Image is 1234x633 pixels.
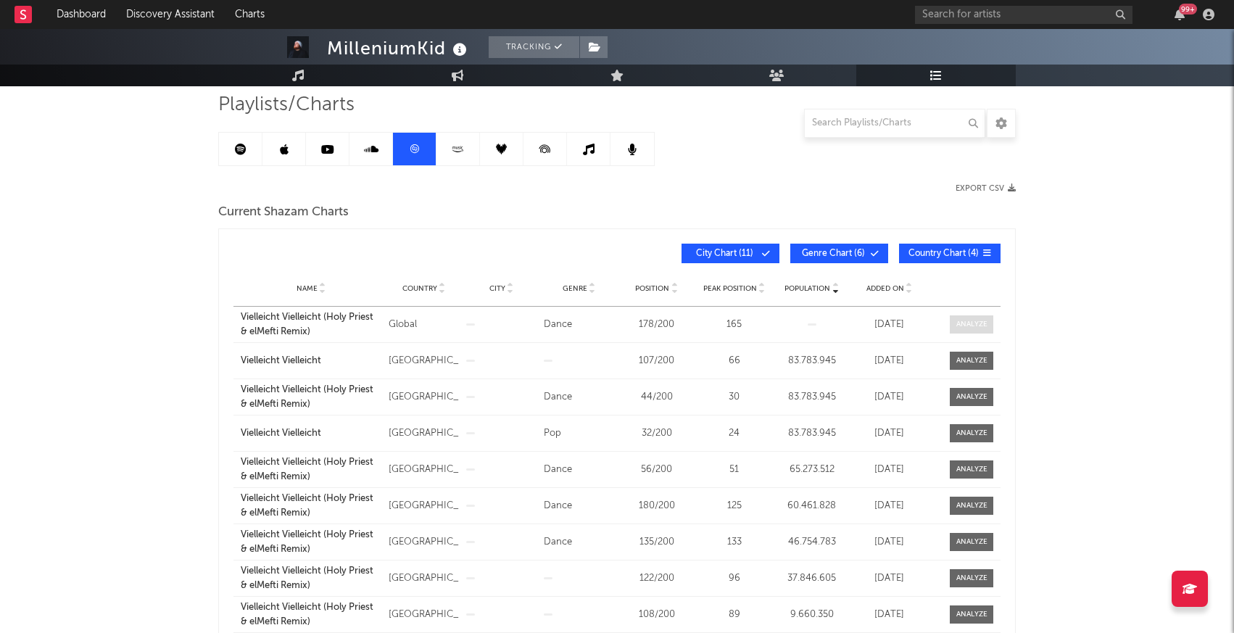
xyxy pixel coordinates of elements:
div: 37.846.605 [777,571,847,586]
div: [DATE] [854,571,924,586]
span: Genre Chart ( 6 ) [800,249,866,258]
div: [DATE] [854,463,924,477]
div: 108 / 200 [621,608,692,622]
div: 44 / 200 [621,390,692,405]
div: [DATE] [854,608,924,622]
div: 24 [699,426,769,441]
a: Vielleicht Vielleicht (Holy Priest & elMefti Remix) [241,455,381,484]
div: 180 / 200 [621,499,692,513]
div: Pop [544,426,614,441]
span: Genre [563,284,587,293]
span: Added On [866,284,904,293]
button: Genre Chart(6) [790,244,888,263]
div: 178 / 200 [621,318,692,332]
button: 99+ [1175,9,1185,20]
div: Dance [544,463,614,477]
span: City Chart ( 11 ) [691,249,758,258]
a: Vielleicht Vielleicht (Holy Priest & elMefti Remix) [241,528,381,556]
a: Vielleicht Vielleicht (Holy Priest & elMefti Remix) [241,600,381,629]
div: 133 [699,535,769,550]
div: [GEOGRAPHIC_DATA] [389,390,459,405]
div: [GEOGRAPHIC_DATA] [389,354,459,368]
div: [GEOGRAPHIC_DATA] [389,608,459,622]
span: Name [297,284,318,293]
span: Country [402,284,437,293]
div: 89 [699,608,769,622]
div: [DATE] [854,390,924,405]
div: Dance [544,535,614,550]
span: City [489,284,505,293]
div: Dance [544,318,614,332]
button: City Chart(11) [682,244,779,263]
div: 66 [699,354,769,368]
span: Current Shazam Charts [218,204,349,221]
div: 99 + [1179,4,1197,15]
div: 30 [699,390,769,405]
div: [DATE] [854,354,924,368]
button: Country Chart(4) [899,244,1001,263]
a: Vielleicht Vielleicht [241,354,381,368]
div: 65.273.512 [777,463,847,477]
div: Global [389,318,459,332]
a: Vielleicht Vielleicht (Holy Priest & elMefti Remix) [241,383,381,411]
div: [DATE] [854,535,924,550]
div: 56 / 200 [621,463,692,477]
div: [GEOGRAPHIC_DATA] [389,535,459,550]
span: Population [784,284,830,293]
div: [GEOGRAPHIC_DATA] [389,571,459,586]
div: 122 / 200 [621,571,692,586]
div: 9.660.350 [777,608,847,622]
a: Vielleicht Vielleicht [241,426,381,441]
div: 96 [699,571,769,586]
div: 32 / 200 [621,426,692,441]
a: Vielleicht Vielleicht (Holy Priest & elMefti Remix) [241,310,381,339]
div: 46.754.783 [777,535,847,550]
div: 135 / 200 [621,535,692,550]
span: Position [635,284,669,293]
div: Dance [544,390,614,405]
div: 83.783.945 [777,426,847,441]
div: [GEOGRAPHIC_DATA] [389,463,459,477]
div: [DATE] [854,499,924,513]
div: Dance [544,499,614,513]
button: Tracking [489,36,579,58]
div: 60.461.828 [777,499,847,513]
div: 107 / 200 [621,354,692,368]
span: Peak Position [703,284,757,293]
div: 51 [699,463,769,477]
div: 165 [699,318,769,332]
div: 83.783.945 [777,354,847,368]
input: Search for artists [915,6,1132,24]
div: [DATE] [854,318,924,332]
a: Vielleicht Vielleicht (Holy Priest & elMefti Remix) [241,564,381,592]
div: 125 [699,499,769,513]
div: [GEOGRAPHIC_DATA] [389,426,459,441]
span: Country Chart ( 4 ) [908,249,979,258]
div: [GEOGRAPHIC_DATA] [389,499,459,513]
button: Export CSV [956,184,1016,193]
a: Vielleicht Vielleicht (Holy Priest & elMefti Remix) [241,492,381,520]
div: [DATE] [854,426,924,441]
div: 83.783.945 [777,390,847,405]
div: MilleniumKid [327,36,471,60]
span: Playlists/Charts [218,96,355,114]
input: Search Playlists/Charts [804,109,985,138]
